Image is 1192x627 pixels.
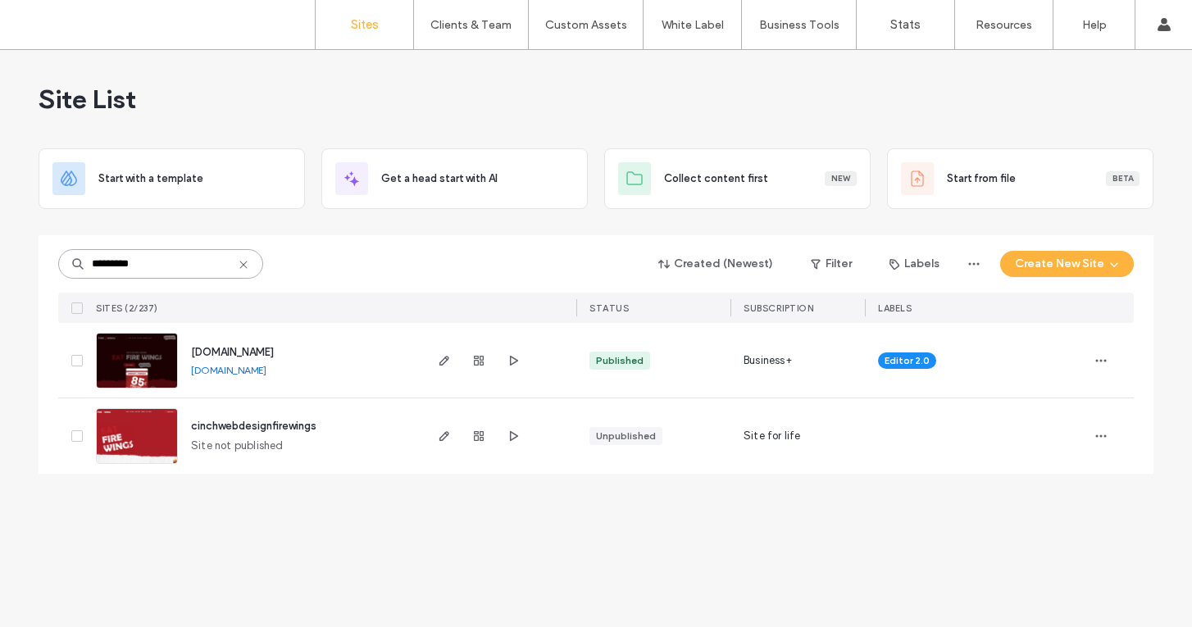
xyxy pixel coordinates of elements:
[976,18,1032,32] label: Resources
[191,420,316,432] a: cinchwebdesignfirewings
[39,83,136,116] span: Site List
[1000,251,1134,277] button: Create New Site
[39,148,305,209] div: Start with a template
[381,170,498,187] span: Get a head start with AI
[191,346,274,358] a: [DOMAIN_NAME]
[96,302,158,314] span: SITES (2/237)
[545,18,627,32] label: Custom Assets
[875,251,954,277] button: Labels
[191,364,266,376] a: [DOMAIN_NAME]
[878,302,912,314] span: LABELS
[947,170,1016,187] span: Start from file
[662,18,724,32] label: White Label
[744,352,792,369] span: Business+
[794,251,868,277] button: Filter
[759,18,839,32] label: Business Tools
[604,148,871,209] div: Collect content firstNew
[589,302,629,314] span: STATUS
[825,171,857,186] div: New
[887,148,1153,209] div: Start from fileBeta
[430,18,512,32] label: Clients & Team
[596,429,656,443] div: Unpublished
[98,170,203,187] span: Start with a template
[321,148,588,209] div: Get a head start with AI
[191,438,284,454] span: Site not published
[890,17,921,32] label: Stats
[596,353,644,368] div: Published
[1082,18,1107,32] label: Help
[744,302,813,314] span: SUBSCRIPTION
[351,17,379,32] label: Sites
[1106,171,1140,186] div: Beta
[664,170,768,187] span: Collect content first
[644,251,788,277] button: Created (Newest)
[744,428,801,444] span: Site for life
[885,353,930,368] span: Editor 2.0
[38,11,71,26] span: Help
